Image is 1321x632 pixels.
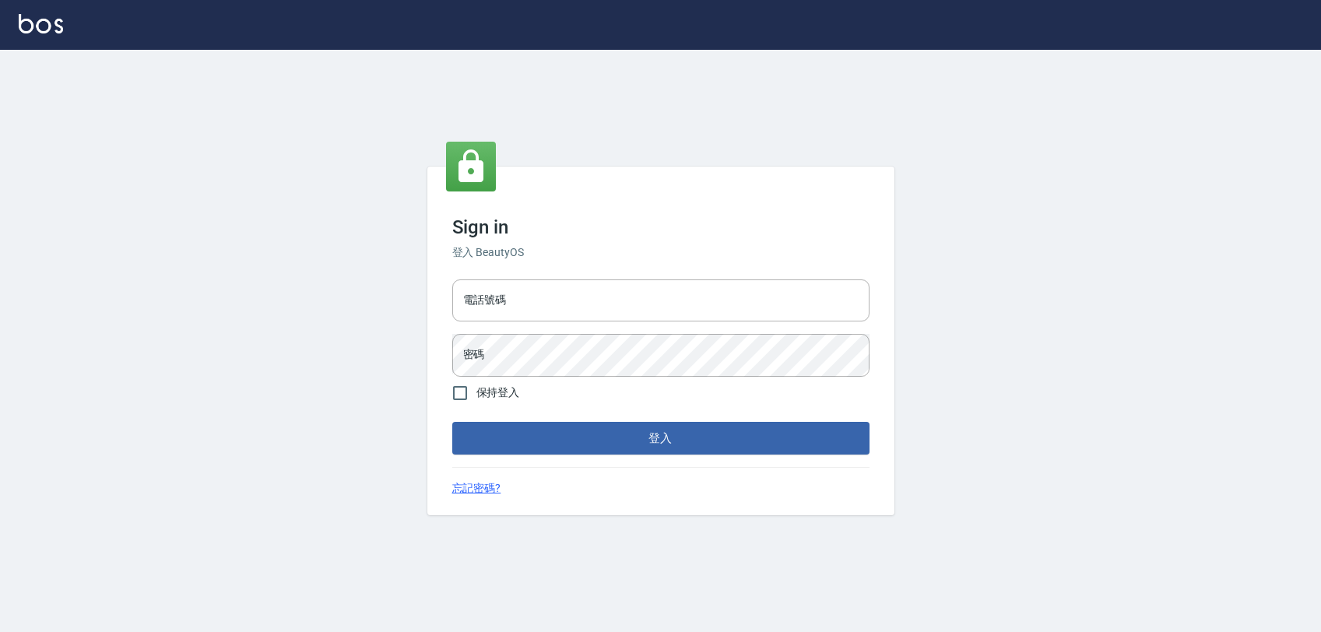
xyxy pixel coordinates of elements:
a: 忘記密碼? [452,480,501,497]
span: 保持登入 [476,384,520,401]
img: Logo [19,14,63,33]
h3: Sign in [452,216,870,238]
button: 登入 [452,422,870,455]
h6: 登入 BeautyOS [452,244,870,261]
